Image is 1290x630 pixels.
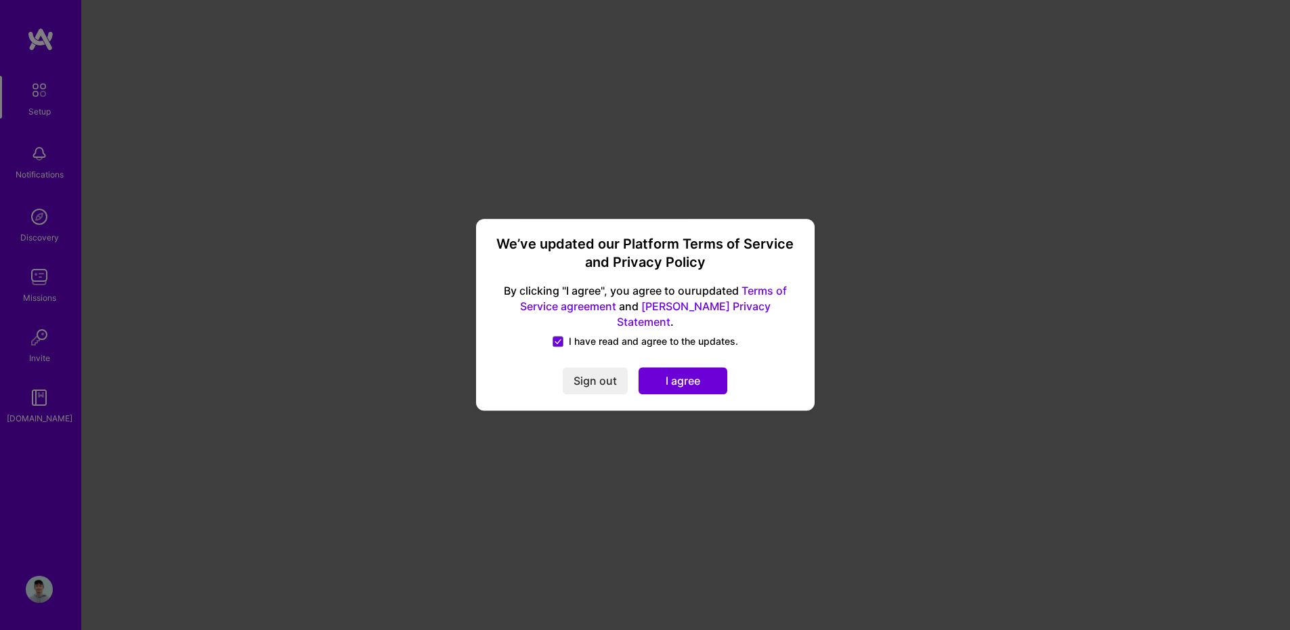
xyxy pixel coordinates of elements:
[617,299,771,329] a: [PERSON_NAME] Privacy Statement
[520,284,787,313] a: Terms of Service agreement
[563,368,628,395] button: Sign out
[569,335,738,349] span: I have read and agree to the updates.
[639,368,727,395] button: I agree
[492,283,798,330] span: By clicking "I agree", you agree to our updated and .
[492,235,798,272] h3: We’ve updated our Platform Terms of Service and Privacy Policy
